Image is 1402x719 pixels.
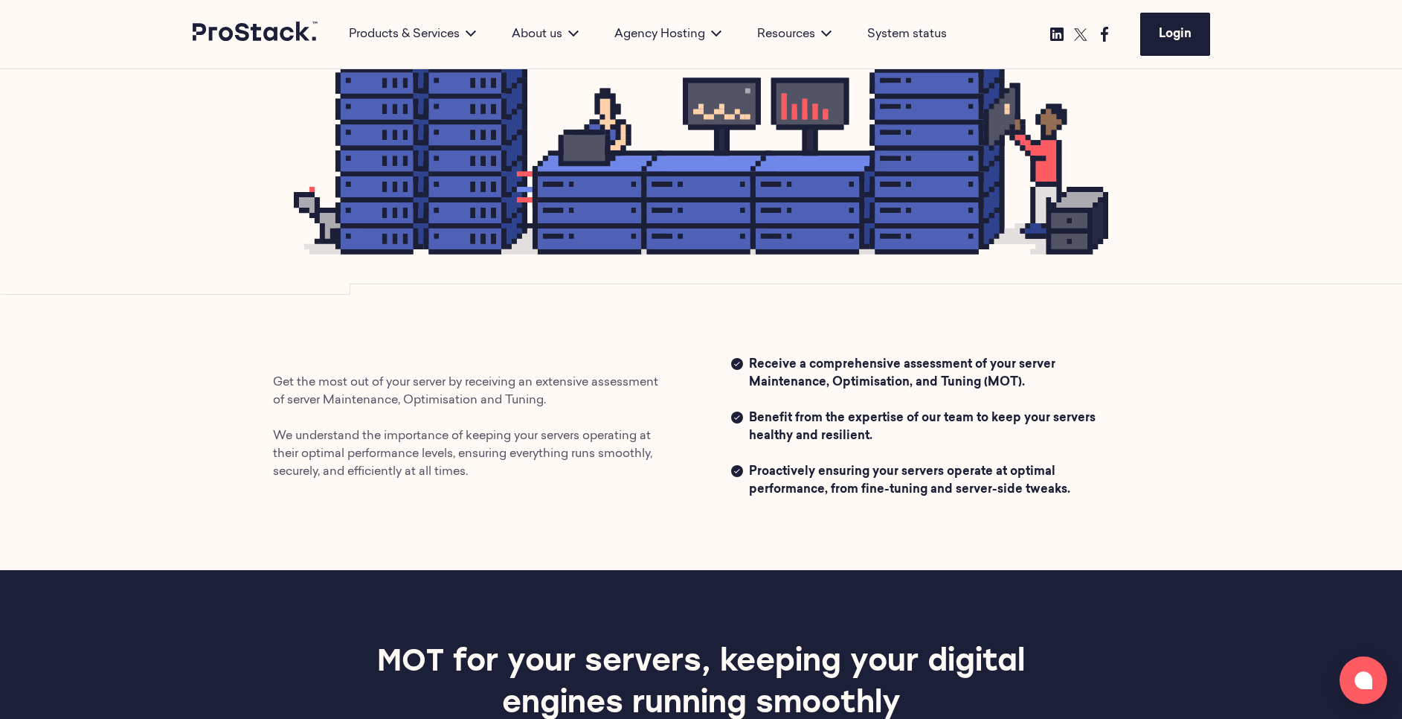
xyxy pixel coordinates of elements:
[273,374,672,481] p: Get the most out of your server by receiving an extensive assessment of server Maintenance, Optim...
[494,25,597,43] div: About us
[749,409,1130,445] span: Benefit from the expertise of our team to keep your servers healthy and resilient.
[331,25,494,43] div: Products & Services
[1340,656,1387,704] button: Open chat window
[193,22,319,47] a: Prostack logo
[749,356,1130,392] span: Receive a comprehensive assessment of your server Maintenance, Optimisation, and Tuning (MOT).
[867,25,947,43] a: System status
[1140,13,1210,56] a: Login
[739,25,849,43] div: Resources
[749,463,1130,499] span: Proactively ensuring your servers operate at optimal performance, from fine-tuning and server-sid...
[1159,28,1192,40] span: Login
[597,25,739,43] div: Agency Hosting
